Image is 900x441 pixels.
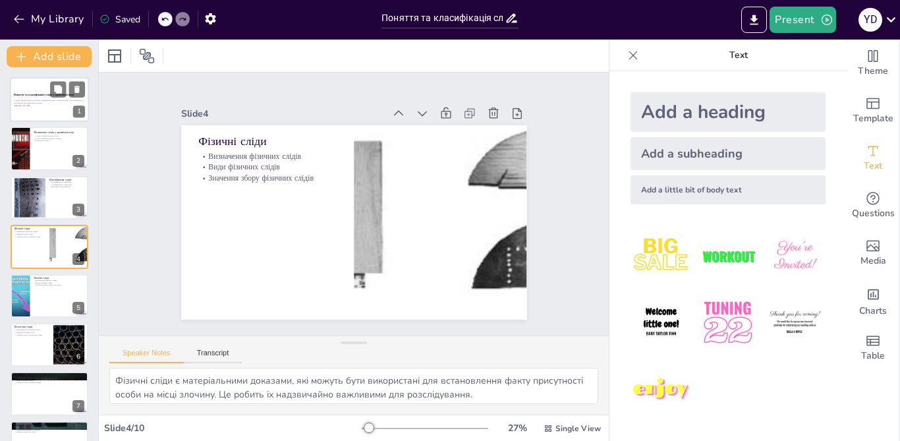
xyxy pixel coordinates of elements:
[697,225,758,287] img: 2.jpeg
[770,7,835,33] button: Present
[861,349,885,363] span: Table
[34,279,84,281] p: Визначення хімічних слідів
[139,48,155,64] span: Position
[212,126,347,179] p: Значення збору фізичних слідів
[215,116,351,169] p: Види фізичних слідів
[764,292,826,353] img: 6.jpeg
[14,227,45,231] p: Фізичні сліди
[631,175,826,204] div: Add a little bit of body text
[847,277,899,324] div: Add charts and graphs
[104,45,125,67] div: Layout
[859,304,887,318] span: Charts
[847,324,899,372] div: Add a table
[14,382,84,384] p: Значення збору технічних слідів
[14,428,84,431] p: Використання слідів як доказів
[104,422,362,434] div: Slide 4 / 10
[219,105,354,158] p: Визначення фізичних слідів
[11,127,88,170] div: 2
[72,155,84,167] div: 2
[73,106,85,118] div: 1
[847,87,899,134] div: Add ready made slides
[10,9,90,30] button: My Library
[14,331,49,334] p: Види біологічних слідів
[853,111,893,126] span: Template
[109,349,184,363] button: Speaker Notes
[49,178,84,182] p: Класифікація слідів
[860,254,886,268] span: Media
[697,292,758,353] img: 5.jpeg
[34,276,84,279] p: Хімічні сліди
[381,9,505,28] input: Insert title
[14,231,45,233] p: Визначення фізичних слідів
[14,93,74,96] strong: Поняття та класифікація слідів у криміналістиці
[72,302,84,314] div: 5
[847,229,899,277] div: Add images, graphics, shapes or video
[864,159,882,173] span: Text
[34,136,84,139] p: Сліди залишаються після злочину
[49,181,84,183] p: Класифікація за джерелом
[858,8,882,32] div: Y D
[69,81,85,97] button: Delete Slide
[555,423,601,434] span: Single View
[72,253,84,265] div: 4
[858,64,888,78] span: Theme
[99,13,140,26] div: Saved
[34,281,84,284] p: Види хімічних слідів
[72,351,84,363] div: 6
[50,81,66,97] button: Duplicate Slide
[11,323,88,367] div: 6
[14,334,49,336] p: Значення збору біологічних слідів
[14,233,45,236] p: Види фізичних слідів
[631,137,826,170] div: Add a subheading
[858,7,882,33] button: Y D
[72,204,84,216] div: 3
[49,183,84,186] p: Класифікація за типом дій
[14,325,49,329] p: Біологічні сліди
[14,377,84,380] p: Визначення технічних слідів
[109,368,598,404] textarea: Фізичні сліди є матеріальними доказами, які можуть бути використані для встановлення факту присут...
[14,104,85,107] p: Generated with [URL]
[847,182,899,229] div: Get real-time input from your audience
[14,379,84,382] p: Види технічних слідів
[631,292,692,353] img: 4.jpeg
[14,423,84,426] p: Значення слідів у розслідуванні
[34,130,84,134] p: Визначення слідів у криміналістиці
[215,59,412,133] div: Slide 4
[631,92,826,132] div: Add a heading
[14,426,84,428] p: Роль слідів у розслідуванні
[14,235,45,238] p: Значення збору фізичних слідів
[631,225,692,287] img: 1.jpeg
[11,176,88,220] div: 3
[11,274,88,318] div: 5
[10,77,89,122] div: 1
[34,283,84,286] p: Значення аналізу хімічних слідів
[14,100,85,104] p: У цьому презентації ми розглянемо визначення слідів у криміналістиці, їх класифікацію та значення...
[847,134,899,182] div: Add text boxes
[741,7,767,33] button: Export to PowerPoint
[223,89,359,147] p: Фізичні сліди
[11,372,88,415] div: 7
[644,40,833,71] p: Text
[501,422,533,434] div: 27 %
[72,400,84,412] div: 7
[34,139,84,142] p: Різні типи слідів
[764,225,826,287] img: 3.jpeg
[49,186,84,189] p: Важливість класифікації
[14,430,84,433] p: Значення знань про сліди
[631,359,692,421] img: 7.jpeg
[847,40,899,87] div: Change the overall theme
[11,225,88,268] div: 4
[34,134,84,137] p: Сліди - це матеріальні об'єкти
[14,329,49,332] p: Визначення біологічних слідів
[184,349,242,363] button: Transcript
[7,46,92,67] button: Add slide
[14,374,84,378] p: Технічні сліди
[852,206,895,221] span: Questions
